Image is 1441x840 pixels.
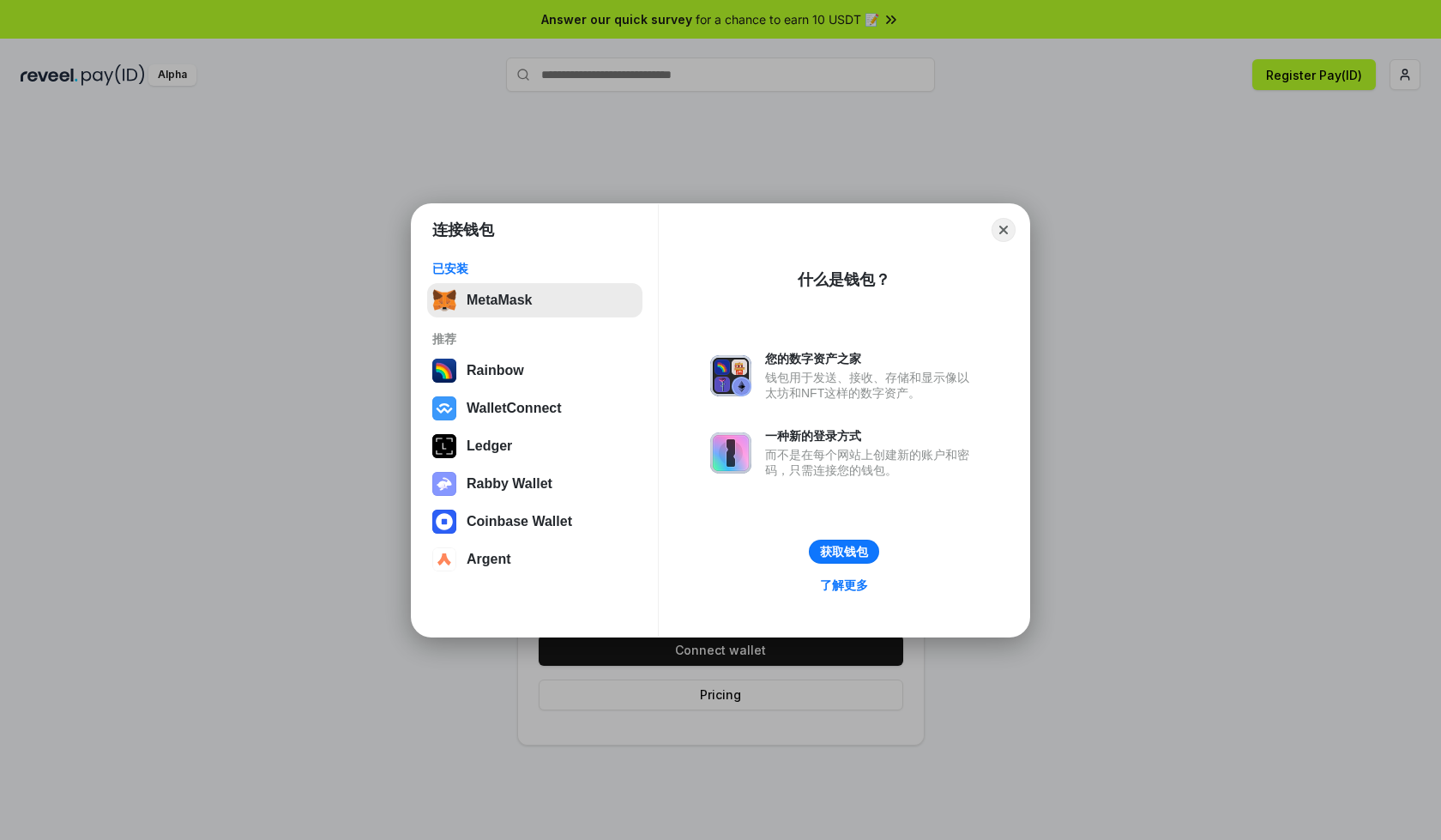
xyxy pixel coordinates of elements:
[427,429,642,463] button: Ledger
[467,514,572,529] div: Coinbase Wallet
[432,547,456,571] img: svg+xml,%3Csvg%20width%3D%2228%22%20height%3D%2228%22%20viewBox%3D%220%200%2028%2028%22%20fill%3D...
[710,355,751,396] img: svg+xml,%3Csvg%20xmlns%3D%22http%3A%2F%2Fwww.w3.org%2F2000%2Fsvg%22%20fill%3D%22none%22%20viewBox...
[467,438,512,454] div: Ledger
[432,288,456,312] img: svg+xml,%3Csvg%20fill%3D%22none%22%20height%3D%2233%22%20viewBox%3D%220%200%2035%2033%22%20width%...
[427,505,642,539] button: Coinbase Wallet
[432,331,637,347] div: 推荐
[992,218,1016,242] button: Close
[467,363,524,378] div: Rainbow
[432,472,456,496] img: svg+xml,%3Csvg%20xmlns%3D%22http%3A%2F%2Fwww.w3.org%2F2000%2Fsvg%22%20fill%3D%22none%22%20viewBox...
[798,269,890,290] div: 什么是钱包？
[427,542,642,577] button: Argent
[427,391,642,426] button: WalletConnect
[809,540,879,564] button: 获取钱包
[820,544,868,559] div: 获取钱包
[427,467,642,501] button: Rabby Wallet
[467,476,552,492] div: Rabby Wallet
[765,447,978,478] div: 而不是在每个网站上创建新的账户和密码，只需连接您的钱包。
[432,359,456,383] img: svg+xml,%3Csvg%20width%3D%22120%22%20height%3D%22120%22%20viewBox%3D%220%200%20120%20120%22%20fil...
[820,577,868,593] div: 了解更多
[427,283,642,317] button: MetaMask
[765,370,978,401] div: 钱包用于发送、接收、存储和显示像以太坊和NFT这样的数字资产。
[427,354,642,388] button: Rainbow
[467,552,511,567] div: Argent
[710,432,751,474] img: svg+xml,%3Csvg%20xmlns%3D%22http%3A%2F%2Fwww.w3.org%2F2000%2Fsvg%22%20fill%3D%22none%22%20viewBox...
[467,401,562,416] div: WalletConnect
[432,510,456,534] img: svg+xml,%3Csvg%20width%3D%2228%22%20height%3D%2228%22%20viewBox%3D%220%200%2028%2028%22%20fill%3D...
[810,574,878,596] a: 了解更多
[432,220,494,240] h1: 连接钱包
[432,434,456,458] img: svg+xml,%3Csvg%20xmlns%3D%22http%3A%2F%2Fwww.w3.org%2F2000%2Fsvg%22%20width%3D%2228%22%20height%3...
[432,396,456,420] img: svg+xml,%3Csvg%20width%3D%2228%22%20height%3D%2228%22%20viewBox%3D%220%200%2028%2028%22%20fill%3D...
[467,293,532,308] div: MetaMask
[765,428,978,444] div: 一种新的登录方式
[432,261,637,276] div: 已安装
[765,351,978,366] div: 您的数字资产之家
